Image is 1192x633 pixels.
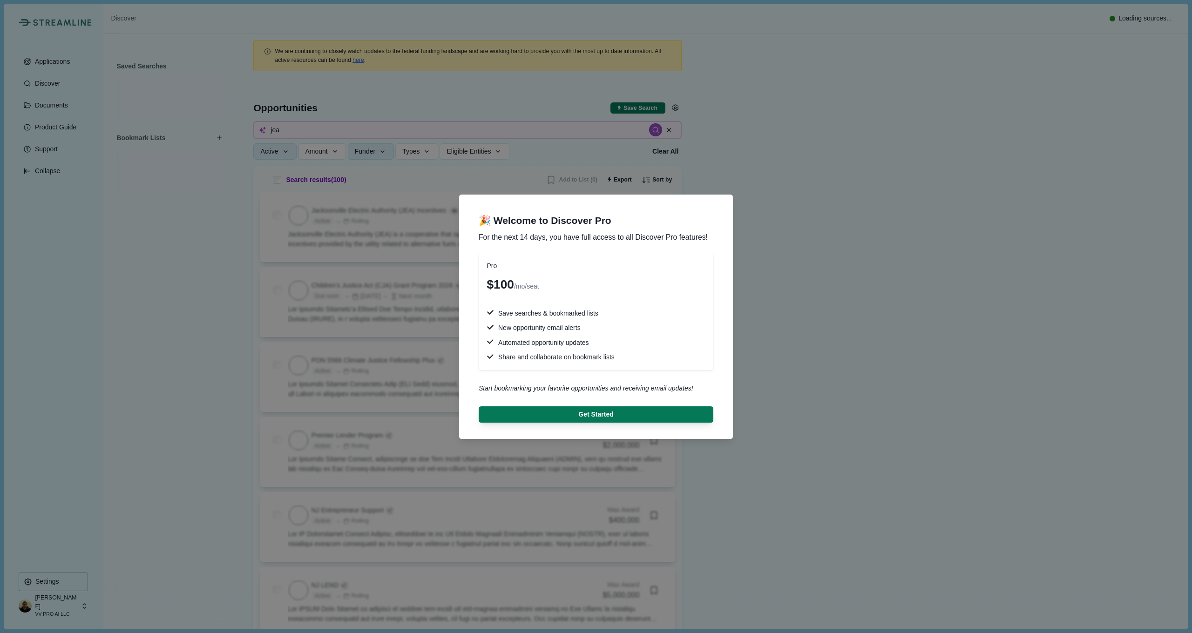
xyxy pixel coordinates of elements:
[487,261,705,271] div: Pro
[498,323,581,333] span: New opportunity email alerts
[498,338,589,348] span: Automated opportunity updates
[479,406,713,423] button: Get Started
[498,352,615,362] span: Share and collaborate on bookmark lists
[487,277,514,291] span: $100
[514,283,539,290] span: /mo/seat
[479,232,713,243] span: For the next 14 days, you have full access to all Discover Pro features!
[498,309,598,318] span: Save searches & bookmarked lists
[479,214,713,227] span: 🎉 Welcome to Discover Pro
[479,384,713,393] div: Start bookmarking your favorite opportunities and receiving email updates!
